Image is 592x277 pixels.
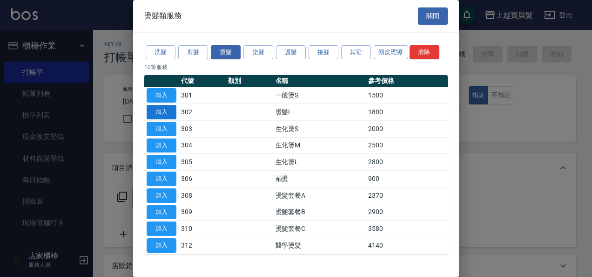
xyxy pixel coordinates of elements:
button: 加入 [147,222,176,236]
td: 燙髮套餐B [273,204,366,221]
button: 洗髮 [146,45,175,60]
td: 309 [179,204,226,221]
td: 生化燙S [273,120,366,137]
th: 名稱 [273,75,366,87]
td: 303 [179,120,226,137]
button: 加入 [147,122,176,136]
td: 燙髮套餐C [273,221,366,237]
td: 一般燙S [273,87,366,104]
button: 加入 [147,138,176,153]
button: 頭皮理療 [374,45,408,60]
td: 308 [179,187,226,204]
th: 參考價格 [366,75,448,87]
button: 加入 [147,88,176,103]
button: 染髮 [243,45,273,60]
td: 1800 [366,104,448,121]
td: 302 [179,104,226,121]
button: 加入 [147,155,176,169]
button: 接髮 [309,45,338,60]
button: 剪髮 [178,45,208,60]
span: 燙髮類服務 [144,11,182,21]
td: 1500 [366,87,448,104]
button: 其它 [341,45,371,60]
td: 3580 [366,221,448,237]
td: 2000 [366,120,448,137]
td: 305 [179,154,226,171]
button: 加入 [147,205,176,220]
td: 2370 [366,187,448,204]
td: 4140 [366,237,448,254]
button: 加入 [147,105,176,119]
td: 2800 [366,154,448,171]
td: 312 [179,237,226,254]
button: 加入 [147,172,176,186]
p: 10 筆服務 [144,63,448,71]
td: 燙髮套餐A [273,187,366,204]
th: 代號 [179,75,226,87]
td: 306 [179,171,226,187]
td: 304 [179,137,226,154]
button: 清除 [410,45,439,60]
td: 補燙 [273,171,366,187]
td: 301 [179,87,226,104]
th: 類別 [226,75,273,87]
td: 2900 [366,204,448,221]
td: 生化燙L [273,154,366,171]
button: 加入 [147,188,176,203]
button: 護髮 [276,45,306,60]
td: 900 [366,171,448,187]
td: 醫學燙髮 [273,237,366,254]
td: 生化燙M [273,137,366,154]
button: 燙髮 [211,45,241,60]
td: 燙髮L [273,104,366,121]
button: 加入 [147,238,176,253]
button: 關閉 [418,7,448,25]
td: 310 [179,221,226,237]
td: 2500 [366,137,448,154]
